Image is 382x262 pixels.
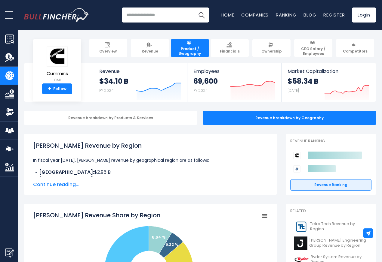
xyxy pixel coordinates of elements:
[193,68,275,74] span: Employees
[293,165,300,173] img: Emerson Electric Co. competitors logo
[39,176,94,183] b: [GEOGRAPHIC_DATA]:
[261,49,282,54] span: Ownership
[5,108,14,117] img: Ownership
[241,12,269,18] a: Companies
[221,12,234,18] a: Home
[46,46,68,84] a: Cummins CMI
[276,12,296,18] a: Ranking
[187,63,281,102] a: Employees 69,600 FY 2024
[24,8,89,22] img: Bullfincher logo
[297,47,330,56] span: CEO Salary / Employees
[99,49,117,54] span: Overview
[171,39,209,57] a: Product / Geography
[39,169,94,176] b: [GEOGRAPHIC_DATA]:
[33,169,268,176] li: $2.95 B
[47,77,68,83] small: CMI
[93,63,187,102] a: Revenue $34.10 B FY 2024
[294,220,308,233] img: TTEK logo
[293,152,300,159] img: Cummins competitors logo
[193,88,208,93] small: FY 2024
[193,77,218,86] strong: 69,600
[33,211,160,219] tspan: [PERSON_NAME] Revenue Share by Region
[152,234,166,240] text: 8.64 %
[282,63,375,102] a: Market Capitalization $58.34 B [DATE]
[24,111,197,125] div: Revenue breakdown by Products & Services
[294,39,332,57] a: CEO Salary / Employees
[288,68,369,74] span: Market Capitalization
[24,8,89,22] a: Go to homepage
[142,49,158,54] span: Revenue
[290,179,371,191] a: Revenue Ranking
[288,77,319,86] strong: $58.34 B
[290,209,371,214] p: Related
[290,235,371,251] a: [PERSON_NAME] Engineering Group Revenue by Region
[203,111,376,125] div: Revenue breakdown by Geography
[131,39,169,57] a: Revenue
[288,88,299,93] small: [DATE]
[352,8,376,23] a: Login
[99,68,181,74] span: Revenue
[99,77,128,86] strong: $34.10 B
[48,86,51,92] strong: +
[33,176,268,183] li: $1.78 B
[211,39,249,57] a: Financials
[310,221,368,232] span: Tetra Tech Revenue by Region
[174,47,206,56] span: Product / Geography
[194,8,209,23] button: Search
[323,12,345,18] a: Register
[252,39,291,57] a: Ownership
[290,218,371,235] a: Tetra Tech Revenue by Region
[42,83,72,94] a: +Follow
[336,39,374,57] a: Competitors
[33,157,268,164] p: In fiscal year [DATE], [PERSON_NAME] revenue by geographical region are as follows:
[47,71,68,76] span: Cummins
[33,181,268,188] span: Continue reading...
[99,88,114,93] small: FY 2024
[309,238,368,248] span: [PERSON_NAME] Engineering Group Revenue by Region
[165,242,178,247] text: 5.22 %
[303,12,316,18] a: Blog
[220,49,240,54] span: Financials
[343,49,368,54] span: Competitors
[33,141,268,150] h1: [PERSON_NAME] Revenue by Region
[294,236,307,250] img: J logo
[89,39,127,57] a: Overview
[290,139,371,144] p: Revenue Ranking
